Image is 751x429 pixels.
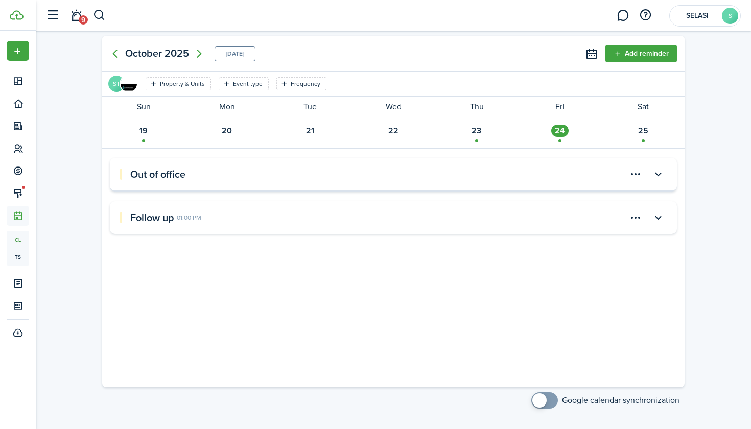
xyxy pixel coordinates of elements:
filter-tag-label: Frequency [291,79,320,88]
button: Switch accordion [649,209,667,226]
div: Mon [185,97,268,117]
button: Add reminder [605,45,677,62]
mbsc-button: [DATE] [226,47,244,61]
button: Search [93,7,106,24]
calendar-event-title: Follow up [130,210,174,225]
div: Sun [102,97,185,117]
calendar-event-date: — [188,170,193,179]
div: Tuesday, October 21, 2025 [301,125,319,137]
span: 2025 [165,45,189,62]
img: Atlantic Realty & Property Mgnt Grp [121,76,137,92]
div: Friday, October 24, 2025 [551,125,569,137]
avatar-text: S [722,8,738,24]
div: Out of office— [130,166,627,182]
mbsc-calendar-today: Today [215,46,255,61]
div: Follow up01:00 PM [130,210,627,225]
div: Tue [268,97,351,117]
calendar-event-title: Out of office [130,166,185,182]
span: SELASI [677,12,718,19]
avatar-text: ST [108,76,125,92]
button: Open menu [7,41,29,61]
filter-tag-label: Property & Units [160,79,205,88]
div: Thursday, October 23, 2025 [468,125,485,137]
button: Open resource center [637,7,654,24]
button: Open sidebar [43,6,62,25]
a: cl [7,231,29,248]
span: 9 [79,15,88,25]
calendar-event-date: 01:00 PM [177,213,201,222]
a: ts [7,248,29,266]
div: Thu [435,97,518,117]
div: Monday, October 20, 2025 [218,125,236,137]
div: Fri [518,97,601,117]
span: October [125,45,162,62]
button: Switch accordion [649,165,667,183]
div: Sat [601,97,685,117]
filter-tag: Open filter [276,77,326,90]
filter-tag: Open filter [146,77,211,90]
div: Saturday, October 25, 2025 [635,125,652,137]
filter-tag-label: Event type [233,79,263,88]
mbsc-button: October2025 [125,45,189,62]
div: Wed [351,97,435,117]
img: TenantCloud [10,10,24,20]
div: Wednesday, October 22, 2025 [385,125,402,137]
button: Open menu [627,165,644,183]
a: Messaging [613,3,632,29]
button: Open menu [627,209,644,226]
div: Sunday, October 19, 2025 [135,125,152,137]
filter-tag: Open filter [219,77,269,90]
mbsc-button: Next page [189,43,209,64]
a: Notifications [66,3,86,29]
mbsc-button: Previous page [105,43,125,64]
